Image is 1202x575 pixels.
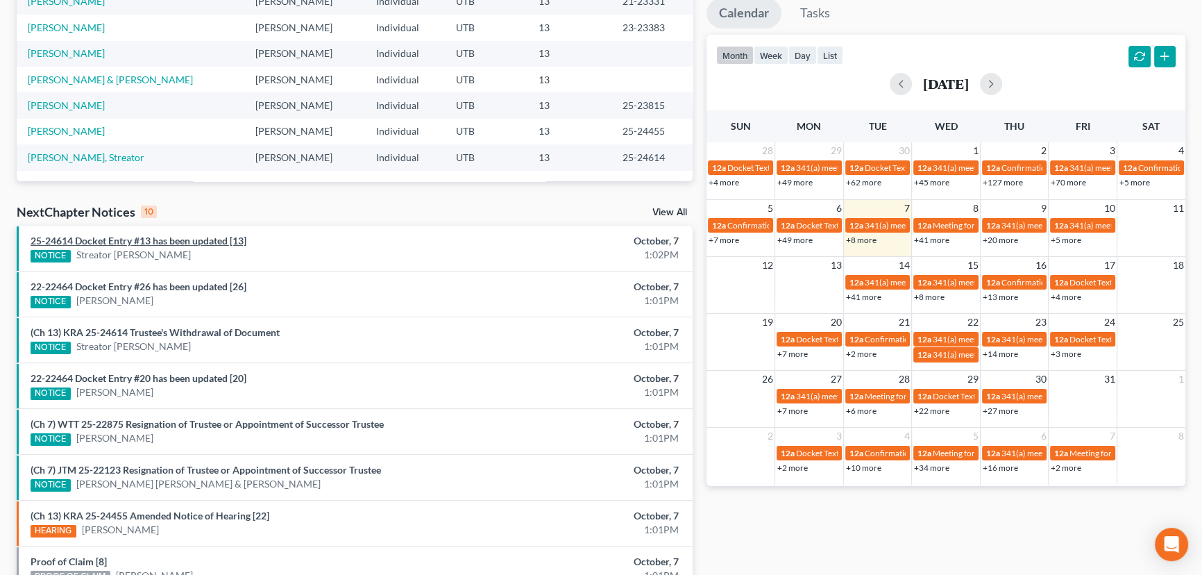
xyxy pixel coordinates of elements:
span: 16 [1034,257,1048,274]
td: UTB [444,92,527,118]
div: NextChapter Notices [17,203,157,220]
a: [PERSON_NAME] [76,431,153,445]
span: Sun [731,120,751,132]
td: Individual [365,144,444,170]
span: 12 [761,257,774,274]
td: UTB [444,144,527,170]
a: +2 more [1051,462,1081,473]
span: 31 [1103,371,1117,387]
span: 12a [712,220,726,231]
span: 3 [1108,142,1117,159]
span: 12a [781,448,795,458]
button: week [754,46,788,65]
div: NOTICE [31,433,71,446]
td: Individual [365,67,444,92]
span: 2 [1040,142,1048,159]
span: 341(a) meeting for [PERSON_NAME] [865,277,999,287]
span: 12a [917,277,931,287]
td: 13 [527,144,612,170]
a: 22-22464 Docket Entry #20 has been updated [20] [31,372,246,384]
a: +22 more [914,406,949,416]
span: 22 [966,314,980,331]
span: 12a [986,277,1000,287]
span: 21 [897,314,911,331]
td: UTB [444,41,527,67]
div: October, 7 [472,417,679,431]
span: Meeting for Brooklyn [PERSON_NAME] & [PERSON_NAME] [933,448,1151,458]
span: 12a [849,448,863,458]
span: 341(a) meeting for [PERSON_NAME] [1001,334,1135,344]
a: Proof of Claim [8] [31,556,107,567]
span: 26 [761,371,774,387]
span: 341(a) meeting for Spenser Love Sr. & [PERSON_NAME] Love [865,220,1084,231]
td: UTB [444,15,527,40]
td: [PERSON_NAME] [244,67,365,92]
a: [PERSON_NAME] & [PERSON_NAME] [28,74,193,85]
a: View All [652,208,687,217]
span: 12a [917,162,931,173]
a: +49 more [777,235,813,245]
div: 1:01PM [472,477,679,491]
span: 7 [903,200,911,217]
span: 2 [766,428,774,444]
span: Docket Text: for [PERSON_NAME] [865,162,989,173]
span: Docket Text: for [PERSON_NAME] [727,162,852,173]
span: 29 [829,142,843,159]
a: [PERSON_NAME] [28,125,105,137]
span: 12a [849,391,863,401]
a: +8 more [846,235,877,245]
span: 13 [829,257,843,274]
td: [PERSON_NAME] [244,92,365,118]
td: 25-23815 [611,92,693,118]
h2: [DATE] [923,76,969,91]
td: 25-24614 [611,144,693,170]
div: October, 7 [472,463,679,477]
span: Wed [934,120,957,132]
a: [PERSON_NAME] [28,22,105,33]
td: UTB [444,119,527,144]
span: 12a [781,220,795,231]
span: 20 [829,314,843,331]
span: 17 [1103,257,1117,274]
a: +14 more [983,349,1018,359]
a: +16 more [983,462,1018,473]
td: Individual [365,92,444,118]
span: 5 [766,200,774,217]
a: +5 more [1051,235,1081,245]
span: 28 [897,371,911,387]
span: 1 [972,142,980,159]
div: October, 7 [472,509,679,523]
span: Meeting for [PERSON_NAME] [933,220,1042,231]
td: [PERSON_NAME] [244,41,365,67]
div: NOTICE [31,479,71,492]
a: Streator [PERSON_NAME] [76,248,191,262]
span: Confirmation hearing for [PERSON_NAME] [1001,277,1159,287]
span: 12a [1054,220,1068,231]
a: +20 more [983,235,1018,245]
a: [PERSON_NAME], Streator [28,151,144,163]
span: Tue [868,120,886,132]
span: 341(a) meeting for [PERSON_NAME] & [PERSON_NAME] [933,277,1140,287]
span: 12a [917,349,931,360]
span: 30 [1034,371,1048,387]
span: 4 [1177,142,1185,159]
div: 1:01PM [472,523,679,537]
span: 18 [1171,257,1185,274]
a: +4 more [1051,292,1081,302]
span: Docket Text: for [PERSON_NAME] [796,448,920,458]
a: (Ch 13) KRA 25-24614 Trustee's Withdrawal of Document [31,326,280,338]
div: 1:02PM [472,248,679,262]
a: +13 more [983,292,1018,302]
td: Individual [365,15,444,40]
a: +41 more [914,235,949,245]
span: Meeting for [PERSON_NAME] [865,391,974,401]
span: Docket Text: for [PERSON_NAME] & [PERSON_NAME] [933,391,1131,401]
a: +45 more [914,177,949,187]
span: Confirmation hearing for [PERSON_NAME] [1001,162,1159,173]
a: [PERSON_NAME] [76,385,153,399]
span: 12a [1123,162,1137,173]
span: 3 [835,428,843,444]
span: 1 [1177,371,1185,387]
span: Meeting for [PERSON_NAME] [1069,448,1178,458]
span: 8 [972,200,980,217]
